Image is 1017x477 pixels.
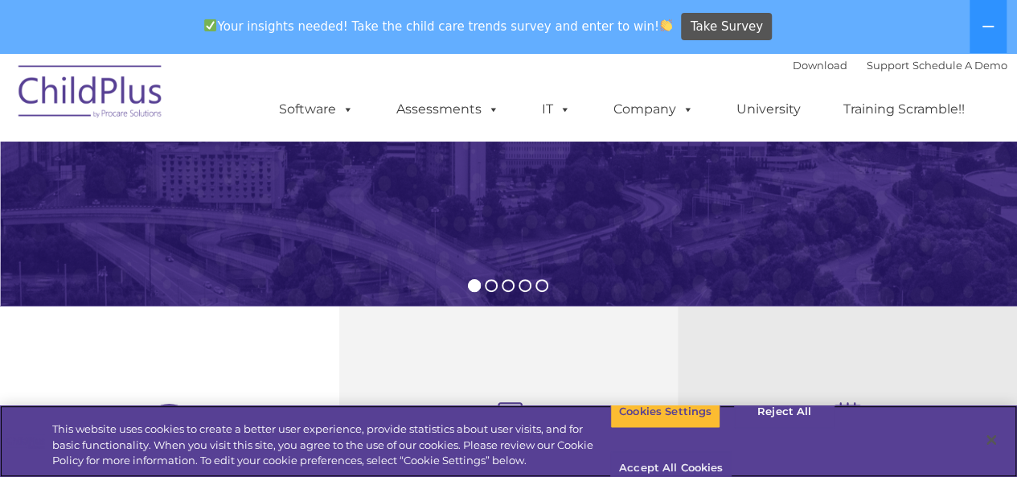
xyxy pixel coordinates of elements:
font: | [793,59,1007,72]
button: Reject All [734,395,835,429]
a: Company [597,93,710,125]
a: IT [526,93,587,125]
a: Schedule A Demo [912,59,1007,72]
a: University [720,93,817,125]
img: ✅ [204,19,216,31]
a: Software [263,93,370,125]
img: ChildPlus by Procare Solutions [10,54,171,134]
button: Cookies Settings [610,395,720,429]
a: Support [867,59,909,72]
a: Take Survey [681,13,772,41]
span: Last name [223,106,273,118]
button: Close [974,422,1009,458]
span: Take Survey [691,13,763,41]
img: 👏 [660,19,672,31]
div: This website uses cookies to create a better user experience, provide statistics about user visit... [52,421,610,469]
a: Training Scramble!! [827,93,981,125]
a: Assessments [380,93,515,125]
span: Your insights needed! Take the child care trends survey and enter to win! [198,10,679,42]
a: Download [793,59,847,72]
span: Phone number [223,172,292,184]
